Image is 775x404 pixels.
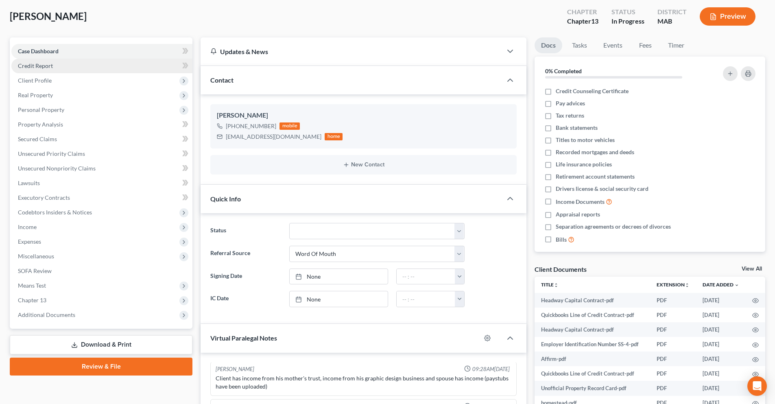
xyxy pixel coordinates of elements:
[535,337,650,352] td: Employer Identification Number SS-4-pdf
[556,185,648,193] span: Drivers license & social security card
[556,198,605,206] span: Income Documents
[556,210,600,218] span: Appraisal reports
[18,150,85,157] span: Unsecured Priority Claims
[591,17,598,25] span: 13
[554,283,559,288] i: unfold_more
[703,282,739,288] a: Date Added expand_more
[18,106,64,113] span: Personal Property
[556,99,585,107] span: Pay advices
[700,7,755,26] button: Preview
[11,176,192,190] a: Lawsuits
[206,223,285,239] label: Status
[11,44,192,59] a: Case Dashboard
[397,291,455,307] input: -- : --
[541,282,559,288] a: Titleunfold_more
[611,7,644,17] div: Status
[18,165,96,172] span: Unsecured Nonpriority Claims
[556,236,567,244] span: Bills
[747,376,767,396] div: Open Intercom Messenger
[210,195,241,203] span: Quick Info
[18,92,53,98] span: Real Property
[216,365,254,373] div: [PERSON_NAME]
[325,133,343,140] div: home
[556,87,629,95] span: Credit Counseling Certificate
[290,269,388,284] a: None
[535,366,650,381] td: Quickbooks Line of Credit Contract-pdf
[18,121,63,128] span: Property Analysis
[18,297,46,304] span: Chapter 13
[685,283,690,288] i: unfold_more
[556,136,615,144] span: Titles to motor vehicles
[650,308,696,322] td: PDF
[556,173,635,181] span: Retirement account statements
[217,111,510,120] div: [PERSON_NAME]
[535,265,587,273] div: Client Documents
[611,17,644,26] div: In Progress
[535,37,562,53] a: Docs
[18,282,46,289] span: Means Test
[567,17,598,26] div: Chapter
[210,76,234,84] span: Contact
[556,124,598,132] span: Bank statements
[597,37,629,53] a: Events
[696,322,746,337] td: [DATE]
[650,381,696,395] td: PDF
[290,291,388,307] a: None
[18,267,52,274] span: SOFA Review
[10,335,192,354] a: Download & Print
[565,37,594,53] a: Tasks
[661,37,691,53] a: Timer
[696,366,746,381] td: [DATE]
[535,308,650,322] td: Quickbooks Line of Credit Contract-pdf
[18,238,41,245] span: Expenses
[567,7,598,17] div: Chapter
[18,48,59,55] span: Case Dashboard
[696,308,746,322] td: [DATE]
[11,264,192,278] a: SOFA Review
[10,358,192,376] a: Review & File
[535,293,650,308] td: Headway Capital Contract-pdf
[18,223,37,230] span: Income
[216,374,511,391] div: Client has income from his mother's trust, income from his graphic design business and spouse has...
[279,122,300,130] div: mobile
[210,47,492,56] div: Updates & News
[210,334,277,342] span: Virtual Paralegal Notes
[650,352,696,366] td: PDF
[632,37,658,53] a: Fees
[226,122,276,130] div: [PHONE_NUMBER]
[11,59,192,73] a: Credit Report
[556,160,612,168] span: Life insurance policies
[11,190,192,205] a: Executory Contracts
[217,162,510,168] button: New Contact
[18,209,92,216] span: Codebtors Insiders & Notices
[545,68,582,74] strong: 0% Completed
[397,269,455,284] input: -- : --
[650,322,696,337] td: PDF
[556,148,634,156] span: Recorded mortgages and deeds
[696,337,746,352] td: [DATE]
[18,77,52,84] span: Client Profile
[734,283,739,288] i: expand_more
[696,381,746,395] td: [DATE]
[11,117,192,132] a: Property Analysis
[18,62,53,69] span: Credit Report
[535,322,650,337] td: Headway Capital Contract-pdf
[226,133,321,141] div: [EMAIL_ADDRESS][DOMAIN_NAME]
[18,194,70,201] span: Executory Contracts
[18,311,75,318] span: Additional Documents
[650,293,696,308] td: PDF
[206,246,285,262] label: Referral Source
[696,293,746,308] td: [DATE]
[206,269,285,285] label: Signing Date
[650,366,696,381] td: PDF
[472,365,510,373] span: 09:28AM[DATE]
[657,7,687,17] div: District
[10,10,87,22] span: [PERSON_NAME]
[11,146,192,161] a: Unsecured Priority Claims
[556,223,671,231] span: Separation agreements or decrees of divorces
[18,179,40,186] span: Lawsuits
[696,352,746,366] td: [DATE]
[18,135,57,142] span: Secured Claims
[18,253,54,260] span: Miscellaneous
[206,291,285,307] label: IC Date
